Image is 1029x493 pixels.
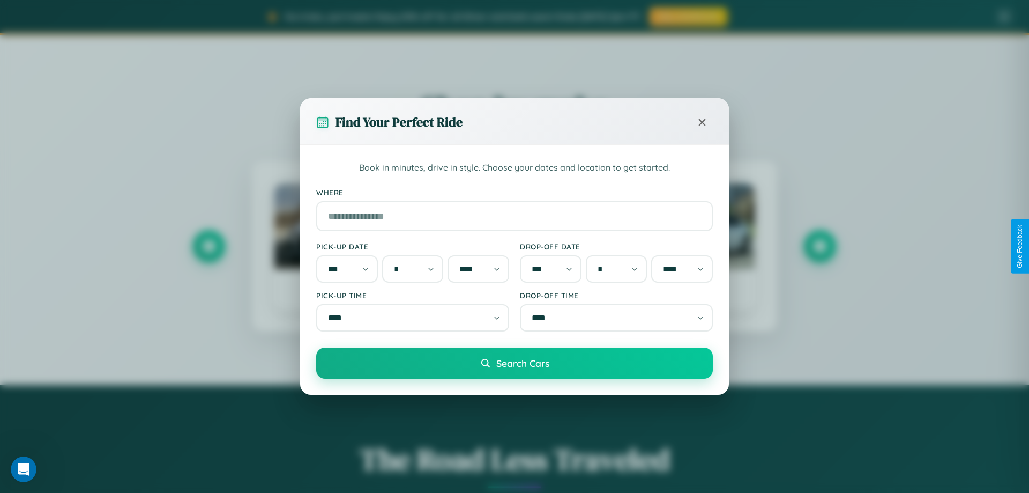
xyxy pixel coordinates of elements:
label: Drop-off Date [520,242,713,251]
label: Pick-up Time [316,291,509,300]
label: Where [316,188,713,197]
label: Drop-off Time [520,291,713,300]
label: Pick-up Date [316,242,509,251]
button: Search Cars [316,348,713,379]
h3: Find Your Perfect Ride [335,113,463,131]
p: Book in minutes, drive in style. Choose your dates and location to get started. [316,161,713,175]
span: Search Cars [496,357,549,369]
